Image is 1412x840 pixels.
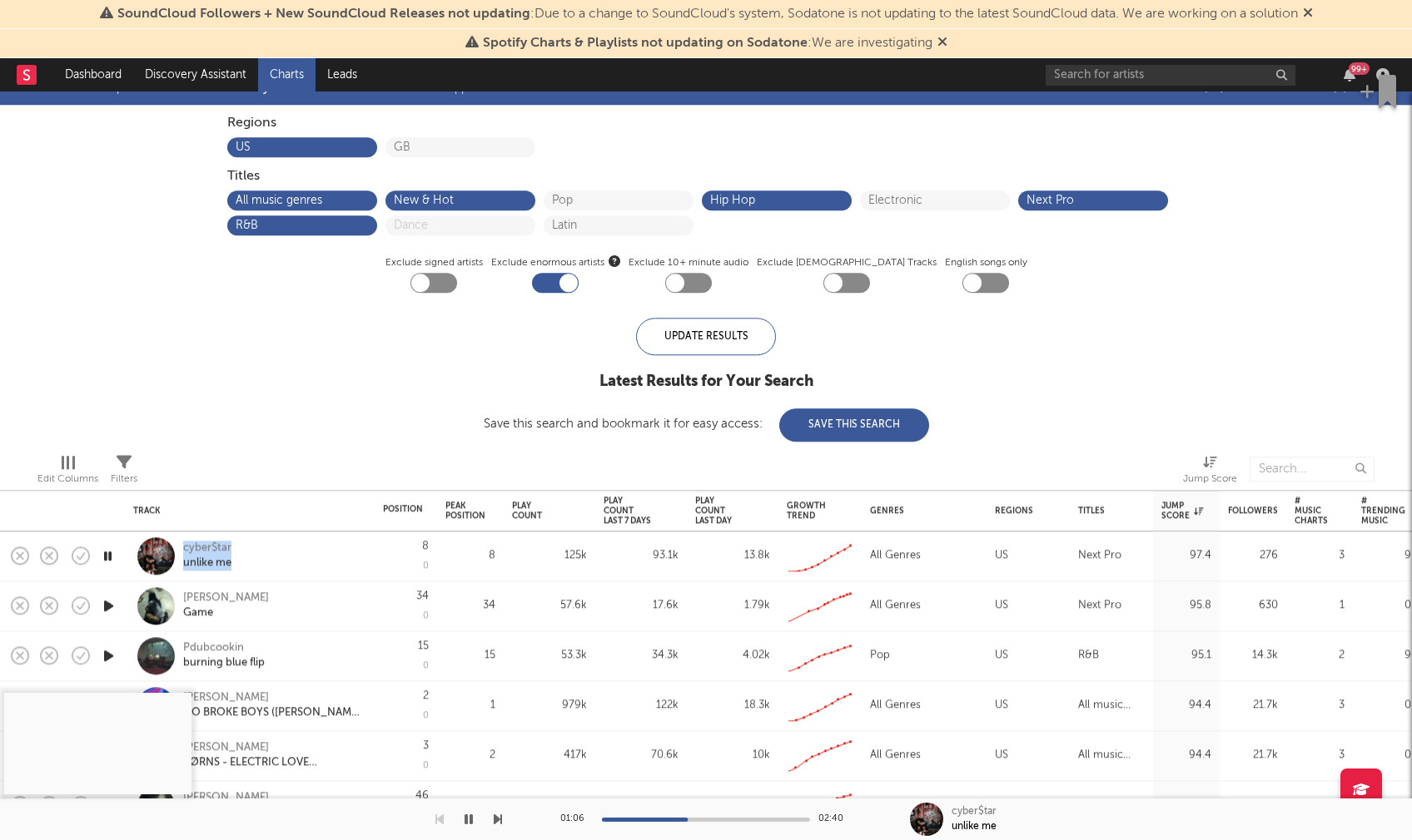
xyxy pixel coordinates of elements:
div: Jump Score [1183,448,1237,497]
label: Exclude 10+ minute audio [629,253,748,273]
div: 8 [422,541,429,552]
a: BMAT [561,78,593,98]
div: Regions [995,506,1053,516]
div: 93.1k [604,546,679,566]
div: 3 [1295,695,1345,715]
div: 9 [1361,546,1411,566]
div: Genres [870,506,970,516]
a: Charts [258,58,316,91]
div: 21.7k [1228,695,1278,715]
div: 95.8 [1161,595,1211,615]
div: Regions [227,113,1185,133]
div: US [995,695,1008,715]
div: 1 [1295,795,1345,815]
div: # Trending Music [1361,496,1405,526]
div: All Genres [870,745,921,765]
div: All music genres, Next Pro [1078,745,1145,765]
button: Next Pro [1027,195,1160,206]
div: 13.8k [695,546,770,566]
a: Warner Chappell [392,78,480,98]
div: Latest Results for Your Search [484,372,929,392]
span: Dismiss [937,37,947,50]
div: 0 [423,711,429,720]
div: Peak Position [445,501,485,521]
div: burning blue flip [183,655,265,670]
div: 0 [1361,695,1411,715]
div: US [995,745,1008,765]
div: 875k [512,795,587,815]
button: Dance [394,220,527,231]
div: Followers [1228,506,1278,516]
span: SoundCloud Followers + New SoundCloud Releases not updating [117,7,530,21]
div: Position [383,504,423,514]
div: All Genres [870,546,921,566]
div: 4.49k [695,795,770,815]
button: 99+ [1344,68,1355,82]
button: Saved Searches (0) [1241,82,1347,95]
div: 1.79k [695,595,770,615]
div: 8 [445,546,495,566]
button: Pop [552,195,685,206]
a: [PERSON_NAME]NO BROKE BOYS ([PERSON_NAME] REMIX) [183,690,362,720]
div: cyber$tar [952,804,997,819]
span: Blocklist [1156,82,1224,94]
div: # Music Charts [1295,496,1328,526]
div: All Genres [870,595,921,615]
div: 0 [423,761,429,770]
a: cyber$tarunlike me [183,541,231,571]
label: English songs only [945,253,1027,273]
a: [PERSON_NAME]BØRNS - ELECTRIC LOVE ([PERSON_NAME] REMIX) [183,740,362,770]
div: 34 [445,595,495,615]
button: GB [394,141,527,153]
div: 3 [423,741,429,752]
div: BØRNS - ELECTRIC LOVE ([PERSON_NAME] REMIX) [183,755,362,770]
div: 97.4 [1161,546,1211,566]
div: Filters [111,469,137,489]
div: 9 [1361,645,1411,665]
div: 99 + [1349,62,1370,75]
input: Search for artists [1046,65,1295,86]
button: Hip Hop [710,195,843,206]
div: 122k [604,695,679,715]
a: iTunes Top 100 [65,78,147,98]
div: R&B [1078,645,1099,665]
div: Play Count Last 7 Days [604,496,654,526]
label: Exclude signed artists [385,253,483,273]
div: 1 [445,695,495,715]
div: 17.6k [604,595,679,615]
span: Saved Searches [1246,82,1347,94]
a: [PERSON_NAME]mistakes [183,790,269,820]
div: 0 [423,611,429,620]
span: : We are investigating [483,37,932,50]
div: 95.1 [1161,645,1211,665]
button: Exclude enormous artists [609,253,620,269]
a: Pdubcookinburning blue flip [183,640,265,670]
div: Pop [870,645,890,665]
div: Titles [1078,506,1136,516]
div: 10k [695,745,770,765]
div: [PERSON_NAME] [183,590,269,605]
div: US [995,546,1008,566]
input: Search... [1250,457,1375,482]
span: Exclude enormous artists [491,253,620,273]
div: 0 [1361,595,1411,615]
div: US [995,795,1008,815]
div: 2.05k [1228,795,1278,815]
div: Update Results [636,318,776,355]
div: Next Pro [1078,595,1121,615]
div: 15 [445,645,495,665]
div: 34.3k [604,645,679,665]
div: 18.3k [695,695,770,715]
div: 630 [1228,595,1278,615]
span: Spotify Charts & Playlists not updating on Sodatone [483,37,808,50]
div: 01:06 [560,809,594,829]
div: 2 [445,745,495,765]
button: Latin [552,220,685,231]
a: QQ [510,78,530,98]
div: 57.6k [512,595,587,615]
div: [PERSON_NAME] [183,790,269,805]
div: 125k [512,546,587,566]
div: Growth Trend [787,501,828,521]
div: 14.3k [1228,645,1278,665]
div: All music genres, Next Pro [1078,695,1145,715]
